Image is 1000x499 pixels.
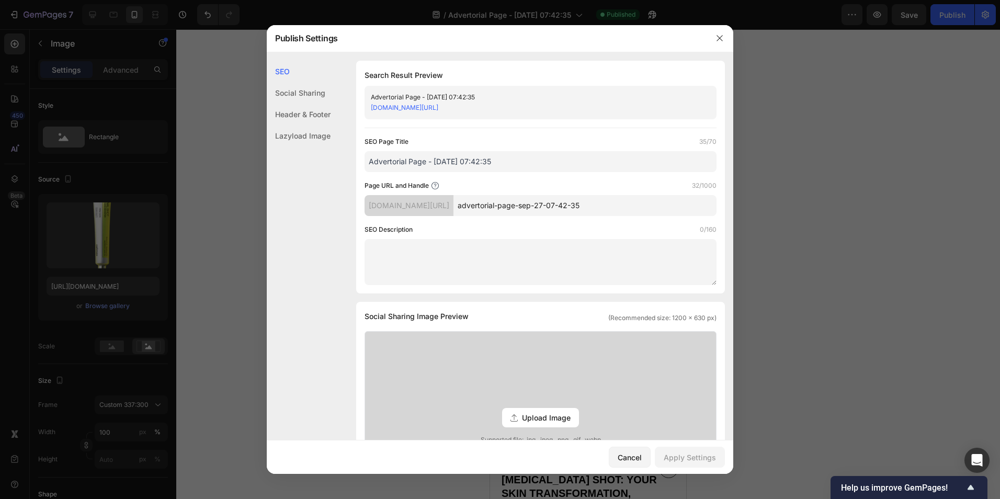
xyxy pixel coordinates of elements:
[453,195,717,216] input: Handle
[700,224,717,235] label: 0/160
[522,412,571,423] span: Upload Image
[618,452,642,463] div: Cancel
[371,104,438,111] a: [DOMAIN_NAME][URL]
[22,53,174,79] a: CHECK AVAILABILITY >>
[699,137,717,147] label: 35/70
[655,447,725,468] button: Apply Settings
[365,180,429,191] label: Page URL and Handle
[36,29,151,40] p: [MEDICAL_DATA]-Backed Formula
[365,69,717,82] h1: Search Result Preview
[365,195,453,216] div: [DOMAIN_NAME][URL]
[267,82,331,104] div: Social Sharing
[371,92,693,103] div: Advertorial Page - [DATE] 07:42:35
[609,447,651,468] button: Cancel
[36,11,151,22] p: Gentle on Sensitive Skin
[964,448,990,473] div: Open Intercom Messenger
[10,105,186,162] h2: What Makes Celimax [MEDICAL_DATA] Shot the #1 [MEDICAL_DATA]-Recommended Choice Worldwide?
[841,483,964,493] span: Help us improve GemPages!
[267,125,331,146] div: Lazyload Image
[365,137,408,147] label: SEO Page Title
[365,151,717,172] input: Title
[841,481,977,494] button: Show survey - Help us improve GemPages!
[267,25,706,52] div: Publish Settings
[267,104,331,125] div: Header & Footer
[19,390,177,409] p: Gentle, powerful and [MEDICAL_DATA]-approved!
[608,313,717,323] span: (Recommended size: 1200 x 630 px)
[10,429,186,485] h2: [PERSON_NAME] [MEDICAL_DATA] SHOT: YOUR SKIN TRANSFORMATION, ANYTIME, ANYWHERE.
[365,310,469,323] span: Social Sharing Image Preview
[54,61,142,71] p: CHECK AVAILABILITY >>
[365,224,413,235] label: SEO Description
[365,435,716,445] span: Supported file: .jpg, .jpeg, .png, .gif, .webp
[664,452,716,463] div: Apply Settings
[267,61,331,82] div: SEO
[10,173,186,418] div: Background Image
[692,180,717,191] label: 32/1000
